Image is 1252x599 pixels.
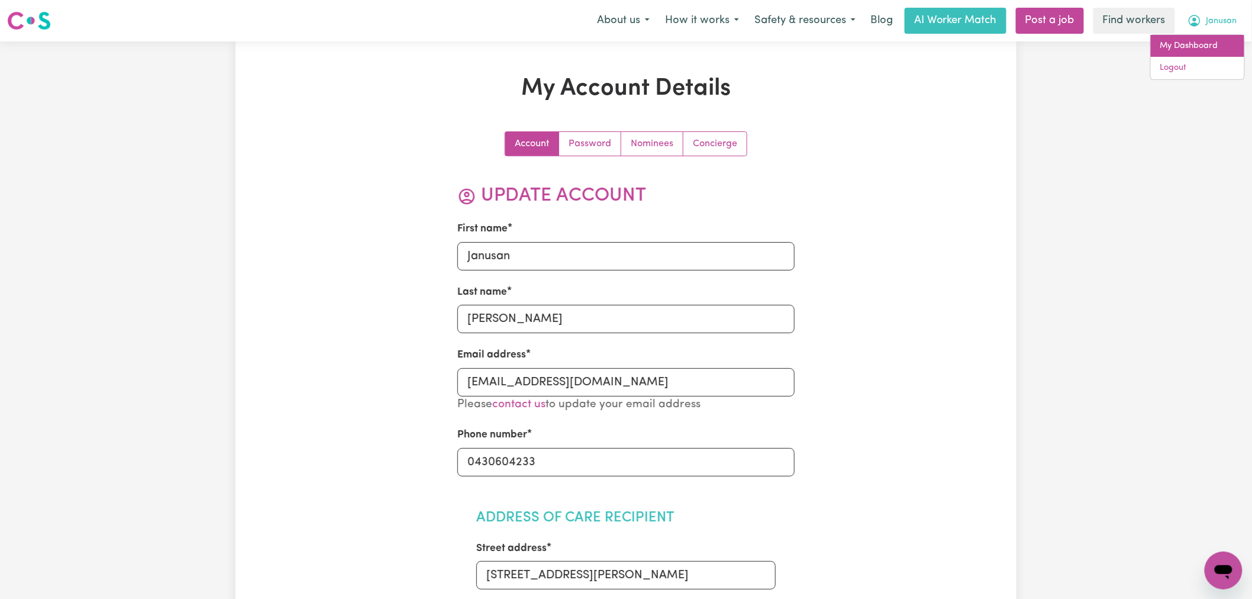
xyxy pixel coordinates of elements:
[457,221,508,237] label: First name
[7,7,51,34] a: Careseekers logo
[457,285,507,300] label: Last name
[457,242,795,270] input: e.g. Beth
[457,185,795,207] h2: Update Account
[1016,8,1084,34] a: Post a job
[457,305,795,333] input: e.g. Childs
[621,132,683,156] a: Update your nominees
[683,132,747,156] a: Update account manager
[492,399,546,410] a: contact us
[505,132,559,156] a: Update your account
[457,368,795,397] input: e.g. beth.childs@gmail.com
[457,448,795,476] input: e.g. 0410 123 456
[457,427,527,443] label: Phone number
[905,8,1006,34] a: AI Worker Match
[657,8,747,33] button: How it works
[457,347,526,363] label: Email address
[476,561,776,590] input: e.g. 24/29, Victoria St.
[1151,57,1244,79] a: Logout
[747,8,863,33] button: Safety & resources
[476,510,776,527] h2: Address of Care Recipient
[863,8,900,34] a: Blog
[1151,35,1244,57] a: My Dashboard
[589,8,657,33] button: About us
[373,75,879,103] h1: My Account Details
[1205,552,1243,590] iframe: Button to launch messaging window
[7,10,51,31] img: Careseekers logo
[559,132,621,156] a: Update your password
[1150,34,1245,80] div: My Account
[457,397,795,414] p: Please to update your email address
[1180,8,1245,33] button: My Account
[1206,15,1237,28] span: Janusan
[476,541,547,556] label: Street address
[1093,8,1175,34] a: Find workers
